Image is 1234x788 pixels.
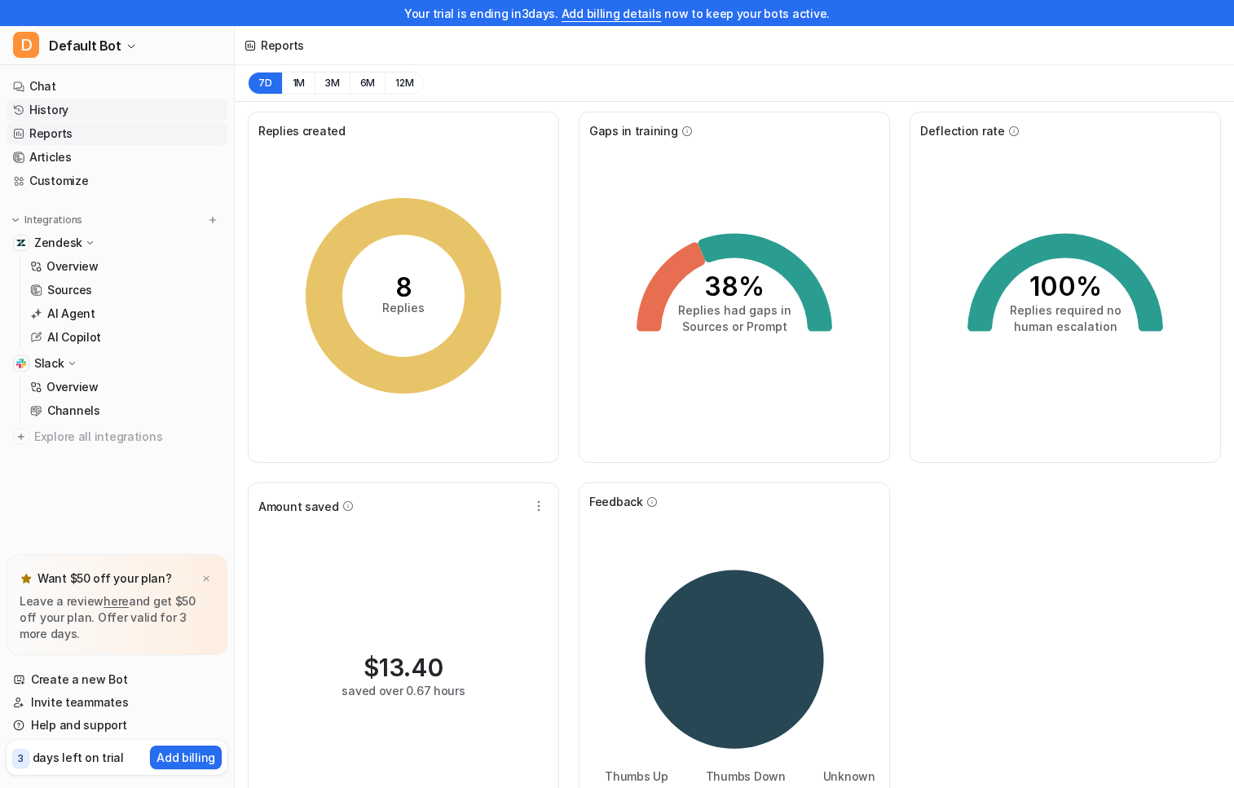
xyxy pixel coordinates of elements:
tspan: Replies had gaps in [678,303,791,317]
p: Channels [47,403,100,419]
span: Amount saved [258,498,339,515]
p: Add billing [156,749,215,766]
img: x [201,574,211,584]
tspan: Replies required no [1010,303,1122,317]
a: Customize [7,169,227,192]
span: Replies created [258,122,346,139]
a: Help and support [7,714,227,737]
tspan: Replies [382,301,425,315]
img: star [20,572,33,585]
a: Reports [7,122,227,145]
p: Sources [47,282,92,298]
a: Channels [24,399,227,422]
p: Want $50 off your plan? [37,570,172,587]
button: 3M [315,72,350,95]
button: 7D [248,72,282,95]
p: Overview [46,258,99,275]
p: Overview [46,379,99,395]
a: History [7,99,227,121]
p: AI Copilot [47,329,101,346]
a: AI Agent [24,302,227,325]
p: Integrations [24,214,82,227]
img: menu_add.svg [207,214,218,226]
div: Reports [261,37,304,54]
button: Add billing [150,746,222,769]
a: AI Copilot [24,326,227,349]
span: Explore all integrations [34,424,221,450]
p: Zendesk [34,235,82,251]
li: Thumbs Down [694,768,786,785]
tspan: 100% [1029,271,1102,302]
p: AI Agent [47,306,95,322]
button: Integrations [7,212,87,228]
img: expand menu [10,214,21,226]
a: Sources [24,279,227,302]
span: 13.40 [379,653,443,682]
a: Create a new Bot [7,668,227,691]
tspan: 38% [704,271,765,302]
a: Overview [24,376,227,398]
div: saved over 0.67 hours [342,682,465,699]
a: Explore all integrations [7,425,227,448]
a: Overview [24,255,227,278]
span: Deflection rate [920,122,1005,139]
a: Add billing details [562,7,662,20]
button: 6M [350,72,386,95]
tspan: human escalation [1014,319,1117,333]
button: 12M [385,72,424,95]
img: Slack [16,359,26,368]
div: $ [364,653,443,682]
p: Leave a review and get $50 off your plan. Offer valid for 3 more days. [20,593,214,642]
span: D [13,32,39,58]
img: explore all integrations [13,429,29,445]
li: Unknown [812,768,875,785]
a: Chat [7,75,227,98]
img: Zendesk [16,238,26,248]
span: Gaps in training [589,122,678,139]
a: Invite teammates [7,691,227,714]
p: days left on trial [33,749,124,766]
span: Default Bot [49,34,121,57]
li: Thumbs Up [593,768,668,785]
tspan: 8 [395,271,412,303]
p: Slack [34,355,64,372]
span: Feedback [589,493,643,510]
tspan: Sources or Prompt [682,319,787,333]
button: 1M [282,72,315,95]
a: here [104,594,129,608]
a: Articles [7,146,227,169]
p: 3 [18,751,24,766]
